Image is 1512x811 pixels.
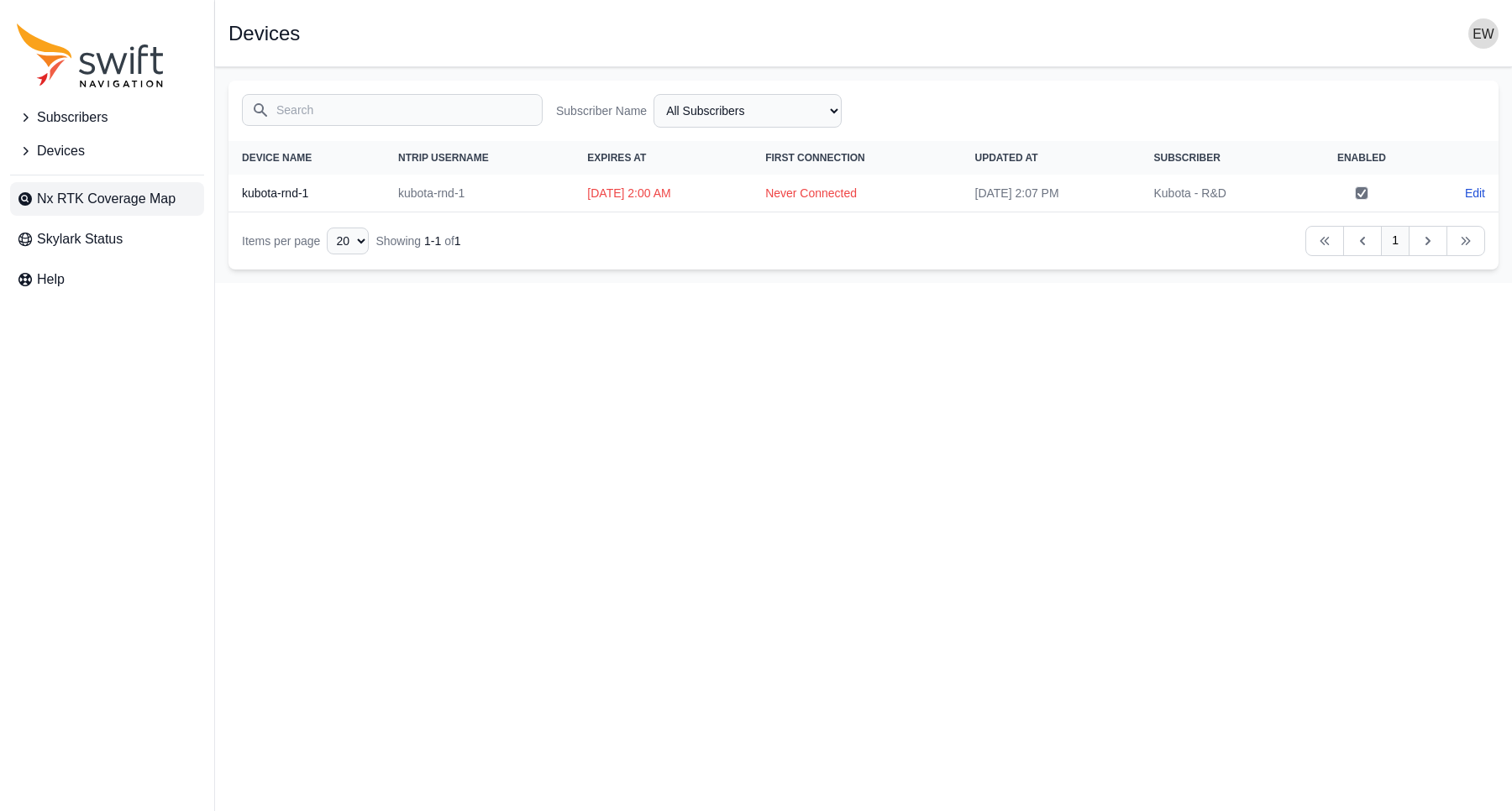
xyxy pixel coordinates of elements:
[242,94,543,126] input: Search
[37,189,176,209] span: Nx RTK Coverage Map
[10,222,204,256] a: Skylark Status
[242,234,320,248] span: Items per page
[385,175,574,212] td: kubota-rnd-1
[1381,226,1410,256] a: 1
[228,212,1499,269] nav: Table navigation
[962,175,1141,212] td: [DATE] 2:07 PM
[10,134,204,168] button: Devices
[375,233,460,249] div: Showing of
[228,24,300,44] h1: Devices
[37,141,85,161] span: Devices
[1141,175,1301,212] td: Kubota - R&D
[752,175,961,212] td: Never Connected
[454,234,461,248] span: 1
[556,102,647,119] label: Subscriber Name
[587,152,646,164] span: Expires At
[765,152,865,164] span: First Connection
[37,229,123,249] span: Skylark Status
[1468,18,1499,49] img: user photo
[327,228,369,254] select: Display Limit
[385,141,574,175] th: NTRIP Username
[1141,141,1301,175] th: Subscriber
[654,94,842,128] select: Subscriber
[1465,185,1485,201] a: Edit
[10,263,204,296] a: Help
[228,141,385,175] th: Device Name
[37,269,65,290] span: Help
[228,175,385,212] th: kubota-rnd-1
[424,234,441,248] span: 1 - 1
[975,152,1038,164] span: Updated At
[37,107,108,128] span: Subscribers
[1300,141,1422,175] th: Enabled
[10,101,204,134] button: Subscribers
[10,182,204,216] a: Nx RTK Coverage Map
[574,175,752,212] td: [DATE] 2:00 AM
